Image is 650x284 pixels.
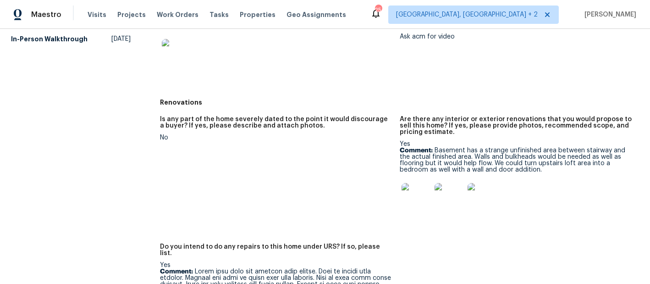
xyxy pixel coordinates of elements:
[400,141,632,218] div: Yes
[400,147,433,154] b: Comment:
[375,6,381,15] div: 25
[31,10,61,19] span: Maestro
[11,34,88,44] h5: In-Person Walkthrough
[400,33,632,40] div: Ask acm for video
[286,10,346,19] span: Geo Assignments
[160,268,193,275] b: Comment:
[157,10,198,19] span: Work Orders
[240,10,275,19] span: Properties
[160,116,392,129] h5: Is any part of the home severely dated to the point it would discourage a buyer? If yes, please d...
[11,31,131,47] a: In-Person Walkthrough[DATE]
[400,116,632,135] h5: Are there any interior or exterior renovations that you would propose to sell this home? If yes, ...
[111,34,131,44] span: [DATE]
[160,98,639,107] h5: Renovations
[160,244,392,256] h5: Do you intend to do any repairs to this home under URS? If so, please list.
[396,10,538,19] span: [GEOGRAPHIC_DATA], [GEOGRAPHIC_DATA] + 2
[88,10,106,19] span: Visits
[581,10,636,19] span: [PERSON_NAME]
[117,10,146,19] span: Projects
[160,134,392,141] div: No
[209,11,229,18] span: Tasks
[400,147,632,173] p: Basement has a strange unfinished area between stairway and the actual finished area. Walls and b...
